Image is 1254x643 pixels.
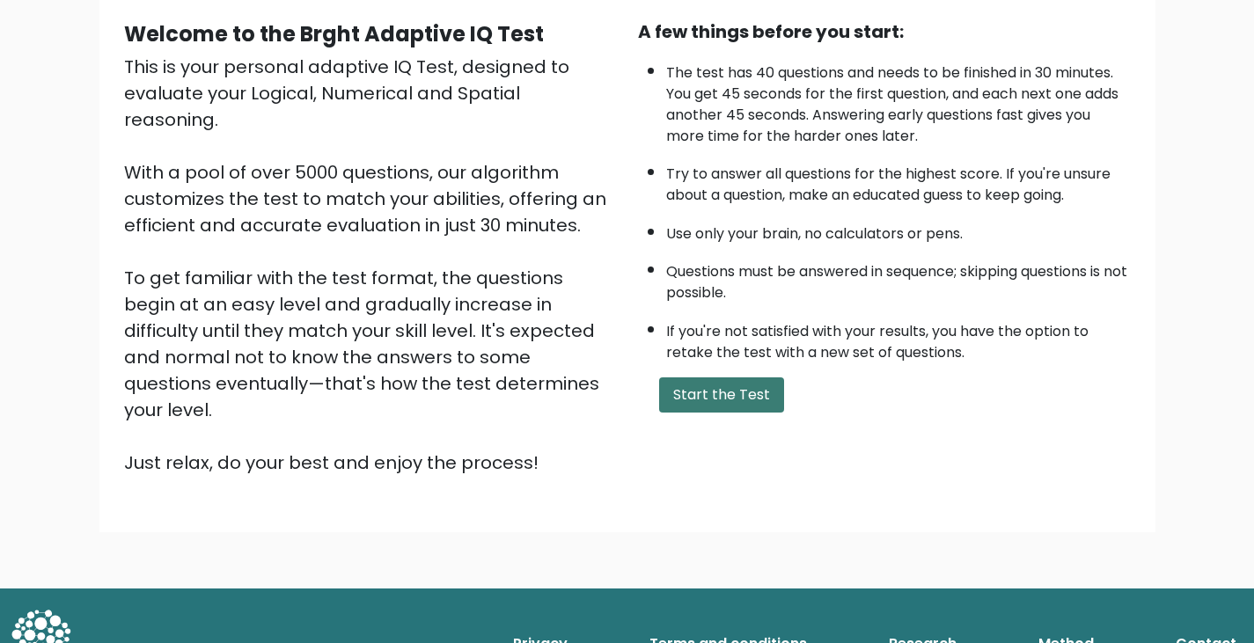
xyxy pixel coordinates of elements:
[666,215,1131,245] li: Use only your brain, no calculators or pens.
[124,54,617,476] div: This is your personal adaptive IQ Test, designed to evaluate your Logical, Numerical and Spatial ...
[124,19,544,48] b: Welcome to the Brght Adaptive IQ Test
[666,312,1131,363] li: If you're not satisfied with your results, you have the option to retake the test with a new set ...
[666,54,1131,147] li: The test has 40 questions and needs to be finished in 30 minutes. You get 45 seconds for the firs...
[659,377,784,413] button: Start the Test
[666,155,1131,206] li: Try to answer all questions for the highest score. If you're unsure about a question, make an edu...
[666,252,1131,303] li: Questions must be answered in sequence; skipping questions is not possible.
[638,18,1131,45] div: A few things before you start:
